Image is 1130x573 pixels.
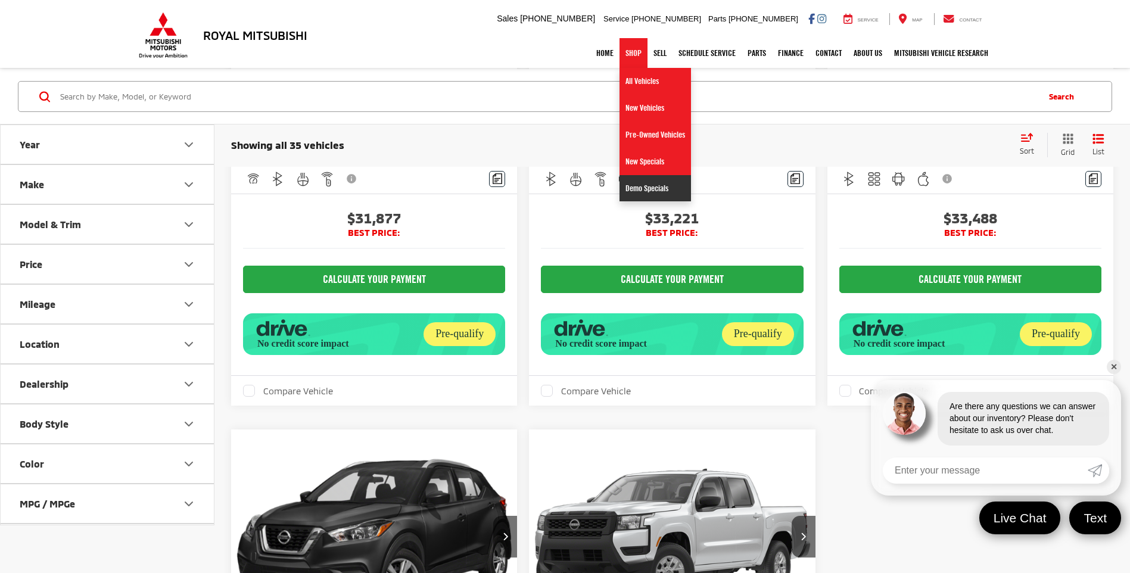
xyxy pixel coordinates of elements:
[1069,502,1121,534] a: Text
[673,38,742,68] a: Schedule Service: Opens in a new tab
[59,82,1037,111] input: Search by Make, Model, or Keyword
[1078,510,1113,526] span: Text
[1,365,215,403] button: DealershipDealership
[1089,173,1098,183] img: Comments
[808,14,815,23] a: Facebook: Click to visit our Facebook page
[20,338,60,350] div: Location
[867,172,882,186] img: 3rd Row Seating
[839,385,929,397] label: Compare Vehicle
[1,245,215,284] button: PricePrice
[182,297,196,312] div: Mileage
[541,227,803,239] span: BEST PRICE:
[1088,457,1109,484] a: Submit
[182,497,196,511] div: MPG / MPGe
[1,125,215,164] button: YearYear
[912,17,922,23] span: Map
[182,417,196,431] div: Body Style
[618,172,633,186] img: Android Auto
[1,524,215,563] button: Cylinder
[541,385,631,397] label: Compare Vehicle
[858,17,879,23] span: Service
[938,392,1109,446] div: Are there any questions we can answer about our inventory? Please don't hesitate to ask us over c...
[1047,133,1084,157] button: Grid View
[792,516,815,558] button: Next image
[1092,147,1104,157] span: List
[320,172,335,186] img: Remote Start
[938,166,958,191] button: View Disclaimer
[620,175,691,201] a: Demo Specials
[590,38,620,68] a: Home
[20,498,75,509] div: MPG / MPGe
[934,13,991,25] a: Contact
[1020,147,1034,155] span: Sort
[631,14,701,23] span: [PHONE_NUMBER]
[544,172,559,186] img: Bluetooth®
[1085,171,1101,187] button: Comments
[593,172,608,186] img: Remote Start
[742,38,772,68] a: Parts: Opens in a new tab
[1,325,215,363] button: LocationLocation
[1,205,215,244] button: Model & TrimModel & Trim
[270,172,285,186] img: Bluetooth®
[203,29,307,42] h3: Royal Mitsubishi
[493,516,517,558] button: Next image
[568,172,583,186] img: Heated Steering Wheel
[342,166,362,191] button: View Disclaimer
[245,172,260,186] img: Adaptive Cruise Control
[295,172,310,186] img: Heated Steering Wheel
[541,209,803,227] span: $33,221
[20,458,44,469] div: Color
[772,38,810,68] a: Finance
[493,173,502,183] img: Comments
[182,377,196,391] div: Dealership
[620,148,691,175] a: New Specials
[182,177,196,192] div: Make
[889,13,931,25] a: Map
[182,138,196,152] div: Year
[243,227,505,239] span: BEST PRICE:
[883,392,926,435] img: Agent profile photo
[620,68,691,95] a: All Vehicles
[182,337,196,351] div: Location
[708,14,726,23] span: Parts
[20,378,69,390] div: Dealership
[20,418,69,429] div: Body Style
[787,171,804,187] button: Comments
[541,266,803,293] : CALCULATE YOUR PAYMENT
[20,139,40,150] div: Year
[182,457,196,471] div: Color
[810,38,848,68] a: Contact
[842,172,857,186] img: Bluetooth®
[729,14,798,23] span: [PHONE_NUMBER]
[839,227,1101,239] span: BEST PRICE:
[835,13,888,25] a: Service
[20,219,81,230] div: Model & Trim
[888,38,994,68] a: Mitsubishi Vehicle Research
[243,209,505,227] span: $31,877
[603,14,629,23] span: Service
[1,285,215,323] button: MileageMileage
[520,14,595,23] span: [PHONE_NUMBER]
[620,95,691,122] a: New Vehicles
[243,266,505,293] : CALCULATE YOUR PAYMENT
[1014,133,1047,157] button: Select sort value
[231,139,344,151] span: Showing all 35 vehicles
[620,122,691,148] a: Pre-Owned Vehicles
[489,171,505,187] button: Comments
[1061,147,1075,157] span: Grid
[620,38,648,68] a: Shop
[891,172,906,186] img: Android Auto
[959,17,982,23] span: Contact
[243,385,333,397] label: Compare Vehicle
[883,457,1088,484] input: Enter your message
[20,179,44,190] div: Make
[1084,133,1113,157] button: List View
[182,217,196,232] div: Model & Trim
[817,14,826,23] a: Instagram: Click to visit our Instagram page
[1,444,215,483] button: ColorColor
[1,404,215,443] button: Body StyleBody Style
[20,259,42,270] div: Price
[136,12,190,58] img: Mitsubishi
[1,165,215,204] button: MakeMake
[979,502,1061,534] a: Live Chat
